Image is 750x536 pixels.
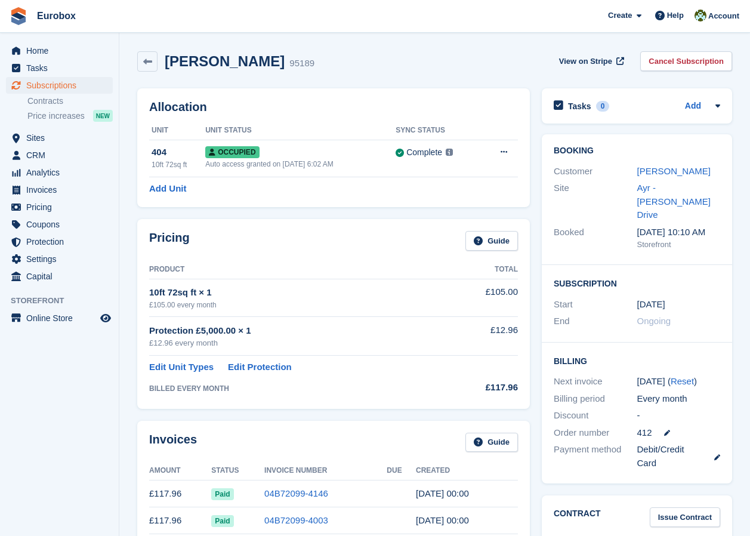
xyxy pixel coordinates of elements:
[6,181,113,198] a: menu
[637,183,711,220] a: Ayr - [PERSON_NAME] Drive
[211,488,233,500] span: Paid
[98,311,113,325] a: Preview store
[149,361,214,374] a: Edit Unit Types
[27,109,113,122] a: Price increases NEW
[637,298,665,312] time: 2025-07-20 23:00:00 UTC
[149,480,211,507] td: £117.96
[11,295,119,307] span: Storefront
[637,409,721,423] div: -
[26,164,98,181] span: Analytics
[26,251,98,267] span: Settings
[152,146,205,159] div: 404
[211,461,264,480] th: Status
[554,375,637,389] div: Next invoice
[406,146,442,159] div: Complete
[26,130,98,146] span: Sites
[465,231,518,251] a: Guide
[149,286,450,300] div: 10ft 72sq ft × 1
[165,53,285,69] h2: [PERSON_NAME]
[149,260,450,279] th: Product
[149,231,190,251] h2: Pricing
[568,101,591,112] h2: Tasks
[6,310,113,326] a: menu
[695,10,706,21] img: Lorna Russell
[26,77,98,94] span: Subscriptions
[228,361,292,374] a: Edit Protection
[149,461,211,480] th: Amount
[26,216,98,233] span: Coupons
[450,317,518,356] td: £12.96
[26,268,98,285] span: Capital
[554,181,637,222] div: Site
[149,182,186,196] a: Add Unit
[149,121,205,140] th: Unit
[554,392,637,406] div: Billing period
[637,375,721,389] div: [DATE] ( )
[264,515,328,525] a: 04B72099-4003
[149,383,450,394] div: BILLED EVERY MONTH
[554,409,637,423] div: Discount
[416,461,518,480] th: Created
[637,166,711,176] a: [PERSON_NAME]
[26,147,98,164] span: CRM
[554,51,626,71] a: View on Stripe
[205,159,396,170] div: Auto access granted on [DATE] 6:02 AM
[637,316,671,326] span: Ongoing
[26,199,98,215] span: Pricing
[554,443,637,470] div: Payment method
[637,239,721,251] div: Storefront
[6,216,113,233] a: menu
[26,310,98,326] span: Online Store
[554,315,637,328] div: End
[6,42,113,59] a: menu
[149,324,450,338] div: Protection £5,000.00 × 1
[450,381,518,395] div: £117.96
[596,101,610,112] div: 0
[685,100,701,113] a: Add
[26,233,98,250] span: Protection
[6,130,113,146] a: menu
[554,226,637,251] div: Booked
[149,300,450,310] div: £105.00 every month
[6,233,113,250] a: menu
[416,488,469,498] time: 2025-08-20 23:00:21 UTC
[450,279,518,316] td: £105.00
[465,433,518,452] a: Guide
[264,488,328,498] a: 04B72099-4146
[559,56,612,67] span: View on Stripe
[211,515,233,527] span: Paid
[149,507,211,534] td: £117.96
[93,110,113,122] div: NEW
[6,164,113,181] a: menu
[10,7,27,25] img: stora-icon-8386f47178a22dfd0bd8f6a31ec36ba5ce8667c1dd55bd0f319d3a0aa187defe.svg
[608,10,632,21] span: Create
[637,426,652,440] span: 412
[637,443,721,470] div: Debit/Credit Card
[149,100,518,114] h2: Allocation
[6,147,113,164] a: menu
[32,6,81,26] a: Eurobox
[264,461,387,480] th: Invoice Number
[26,60,98,76] span: Tasks
[27,110,85,122] span: Price increases
[554,165,637,178] div: Customer
[6,60,113,76] a: menu
[149,433,197,452] h2: Invoices
[6,251,113,267] a: menu
[708,10,739,22] span: Account
[26,42,98,59] span: Home
[640,51,732,71] a: Cancel Subscription
[289,57,314,70] div: 95189
[637,226,721,239] div: [DATE] 10:10 AM
[667,10,684,21] span: Help
[554,277,720,289] h2: Subscription
[416,515,469,525] time: 2025-07-20 23:00:55 UTC
[205,146,259,158] span: Occupied
[554,507,601,527] h2: Contract
[554,426,637,440] div: Order number
[27,96,113,107] a: Contracts
[671,376,694,386] a: Reset
[6,77,113,94] a: menu
[26,181,98,198] span: Invoices
[446,149,453,156] img: icon-info-grey-7440780725fd019a000dd9b08b2336e03edf1995a4989e88bcd33f0948082b44.svg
